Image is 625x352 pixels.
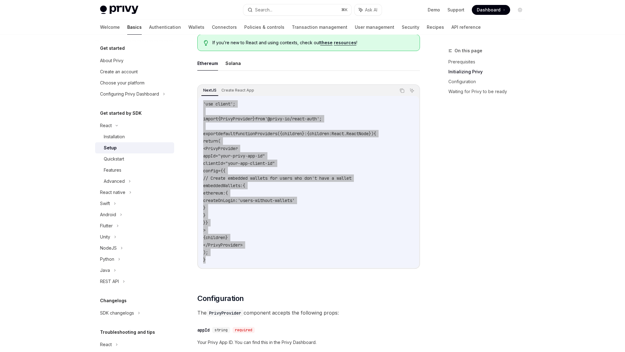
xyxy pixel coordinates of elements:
a: User management [355,20,394,35]
button: Toggle dark mode [515,5,525,15]
a: About Privy [95,55,174,66]
span: ; [319,116,322,122]
span: On this page [455,47,482,54]
span: { [374,131,376,136]
span: export [203,131,218,136]
span: Configuration [197,294,244,303]
span: ReactNode [346,131,369,136]
div: Swift [100,200,110,207]
span: } [203,220,206,225]
span: . [344,131,346,136]
a: Installation [95,131,174,142]
div: React [100,122,112,129]
svg: Tip [204,40,208,46]
span: { [307,131,309,136]
div: Create React App [220,87,256,94]
a: resources [334,40,356,45]
button: Ask AI [408,87,416,95]
span: // Create embedded wallets for users who don't have a wallet [203,175,351,181]
span: children [282,131,302,136]
div: React [100,341,112,348]
span: ; [233,101,235,107]
span: ({ [277,131,282,136]
a: Recipes [427,20,444,35]
div: Installation [104,133,125,140]
div: Flutter [100,222,113,230]
span: default [218,131,235,136]
span: Providers [255,131,277,136]
button: Ask AI [354,4,382,15]
span: 'users-without-wallets' [238,198,295,203]
button: Ethereum [197,56,218,71]
span: function [235,131,255,136]
div: required [233,327,255,333]
span: : [304,131,307,136]
a: Setup [95,142,174,153]
a: Support [447,7,464,13]
span: } [203,205,206,211]
div: React native [100,189,125,196]
h5: Changelogs [100,297,127,304]
div: REST API [100,278,119,285]
a: Policies & controls [244,20,284,35]
button: Copy the contents from the code block [398,87,406,95]
span: embeddedWallets: [203,183,243,188]
span: } [253,116,255,122]
div: Python [100,255,114,263]
div: NodeJS [100,244,117,252]
a: Security [402,20,419,35]
span: PrivyProvider [206,146,238,151]
span: = [218,168,220,174]
a: Create an account [95,66,174,77]
span: config [203,168,218,174]
div: SDK changelogs [100,309,134,317]
span: React [332,131,344,136]
span: string [215,328,228,333]
h5: Troubleshooting and tips [100,328,155,336]
a: API reference [451,20,481,35]
img: light logo [100,6,138,14]
span: children [309,131,329,136]
a: Demo [428,7,440,13]
div: Search... [255,6,272,14]
span: { [220,168,223,174]
span: { [243,183,245,188]
span: : [329,131,332,136]
span: { [203,235,206,240]
span: } [203,257,206,263]
code: PrivyProvider [207,310,244,316]
a: Transaction management [292,20,347,35]
span: from [255,116,265,122]
div: Java [100,267,110,274]
span: clientId [203,161,223,166]
span: } [302,131,304,136]
a: Prerequisites [448,57,530,67]
span: "your-app-client-id" [225,161,275,166]
span: "your-privy-app-id" [218,153,265,159]
span: < [203,146,206,151]
div: Setup [104,144,117,152]
a: Wallets [188,20,204,35]
span: </ [203,242,208,248]
span: }) [369,131,374,136]
span: The component accepts the following props: [197,308,420,317]
div: Quickstart [104,155,124,163]
div: Advanced [104,178,125,185]
div: NextJS [201,87,218,94]
span: Dashboard [477,7,501,13]
span: = [216,153,218,159]
button: Solana [225,56,241,71]
a: Initializing Privy [448,67,530,77]
div: appId [197,327,210,333]
a: Dashboard [472,5,510,15]
span: } [225,235,228,240]
a: Quickstart [95,153,174,165]
div: Unity [100,233,110,241]
a: Connectors [212,20,237,35]
div: Features [104,166,121,174]
span: } [203,212,206,218]
span: 'use client' [203,101,233,107]
div: About Privy [100,57,124,64]
span: children [206,235,225,240]
a: Features [95,165,174,176]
